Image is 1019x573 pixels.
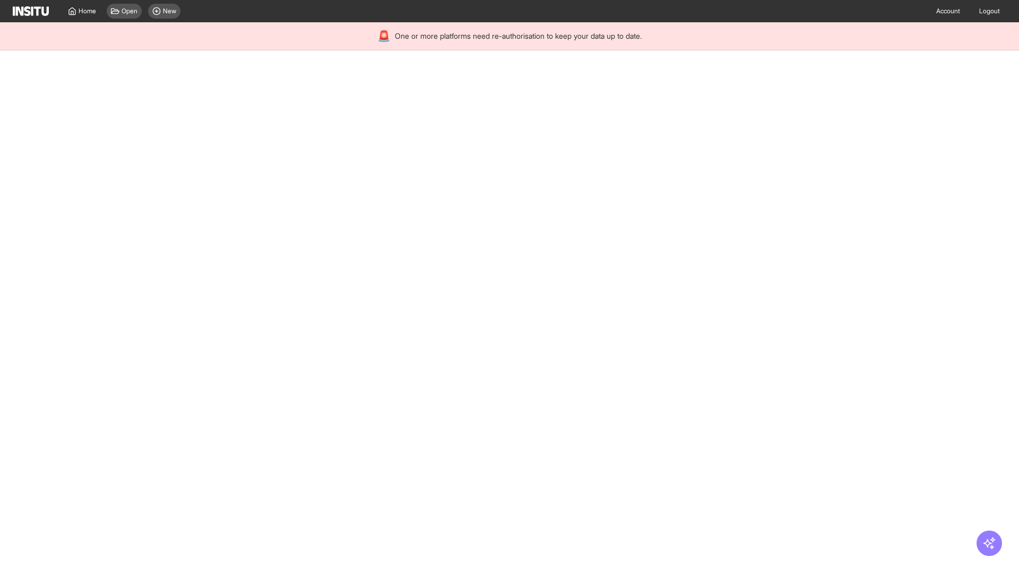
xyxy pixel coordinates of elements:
[395,31,642,41] span: One or more platforms need re-authorisation to keep your data up to date.
[79,7,96,15] span: Home
[122,7,137,15] span: Open
[377,29,391,44] div: 🚨
[163,7,176,15] span: New
[13,6,49,16] img: Logo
